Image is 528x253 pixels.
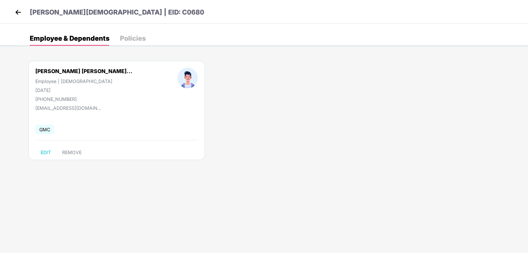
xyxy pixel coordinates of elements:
div: [DATE] [35,87,132,93]
span: GMC [35,125,54,134]
img: profileImage [177,68,198,88]
div: Policies [120,35,146,42]
div: Employee & Dependents [30,35,109,42]
div: [PERSON_NAME] [PERSON_NAME]... [35,68,132,74]
div: [EMAIL_ADDRESS][DOMAIN_NAME] [35,105,101,111]
p: [PERSON_NAME][DEMOGRAPHIC_DATA] | EID: C0680 [30,7,204,18]
div: Employee | [DEMOGRAPHIC_DATA] [35,78,132,84]
button: EDIT [35,147,56,158]
div: [PHONE_NUMBER] [35,96,132,102]
span: REMOVE [62,150,82,155]
img: back [13,7,23,17]
span: EDIT [41,150,51,155]
button: REMOVE [57,147,87,158]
